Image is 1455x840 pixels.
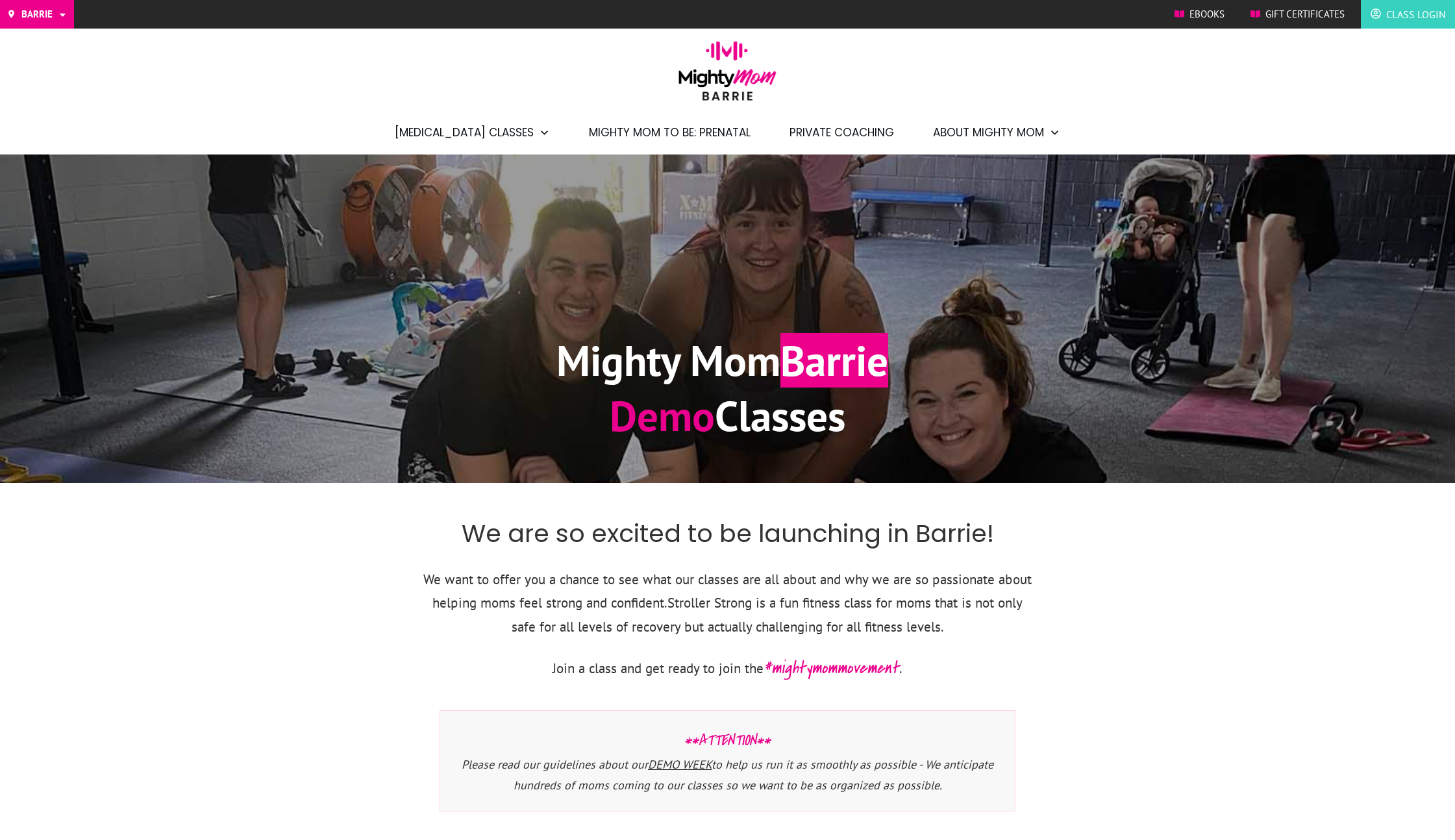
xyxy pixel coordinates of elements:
h1: Mighty Mom Classes [556,333,899,443]
img: mightymom-logo-barrie [672,41,783,110]
a: Private Coaching [790,121,894,143]
a: About Mighty Mom [933,121,1060,143]
font: Join a class and get ready to join the . [553,660,902,677]
span: #mightymommovement [764,656,899,680]
span: Barrie [21,5,53,24]
font: We want to offer you a chance to see what our classes are all about and why we are so passionate ... [423,571,1032,612]
span: Class Login [1386,4,1445,25]
span: Demo [610,388,715,443]
span: About Mighty Mom [933,121,1044,143]
a: Mighty Mom to Be: Prenatal [589,121,751,143]
font: We are so excited to be launching in Barrie! [462,516,994,550]
span: Gift Certificates [1265,5,1345,24]
a: Class Login [1371,4,1445,25]
span: Ebooks [1189,5,1225,24]
span: Barrie [780,333,888,388]
span: [MEDICAL_DATA] Classes [395,121,534,143]
a: [MEDICAL_DATA] Classes [395,121,550,143]
span: DEMO WEEK [648,757,712,772]
a: Barrie [6,5,68,24]
font: Stroller Strong is a fun fitness class for moms that is not only safe for all levels of recovery ... [512,594,1023,636]
a: Gift Certificates [1250,5,1345,24]
font: Please read our guidelines about our to help us run it as smoothly as possible - We anticipate hu... [462,757,993,793]
a: Ebooks [1175,5,1225,24]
